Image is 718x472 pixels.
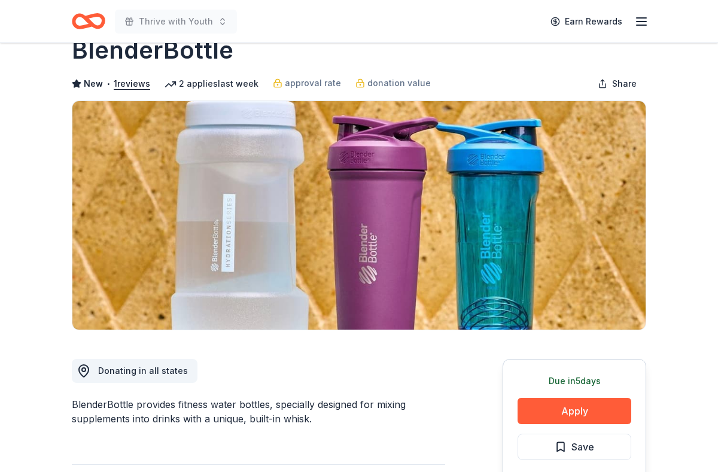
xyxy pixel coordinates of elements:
[518,398,631,424] button: Apply
[588,72,646,96] button: Share
[84,77,103,91] span: New
[72,7,105,35] a: Home
[612,77,637,91] span: Share
[285,76,341,90] span: approval rate
[367,76,431,90] span: donation value
[518,374,631,388] div: Due in 5 days
[72,101,646,330] img: Image for BlenderBottle
[273,76,341,90] a: approval rate
[115,10,237,34] button: Thrive with Youth
[571,439,594,455] span: Save
[165,77,258,91] div: 2 applies last week
[355,76,431,90] a: donation value
[139,14,213,29] span: Thrive with Youth
[72,34,233,67] h1: BlenderBottle
[107,79,111,89] span: •
[114,77,150,91] button: 1reviews
[543,11,629,32] a: Earn Rewards
[518,434,631,460] button: Save
[72,397,445,426] div: BlenderBottle provides fitness water bottles, specially designed for mixing supplements into drin...
[98,366,188,376] span: Donating in all states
